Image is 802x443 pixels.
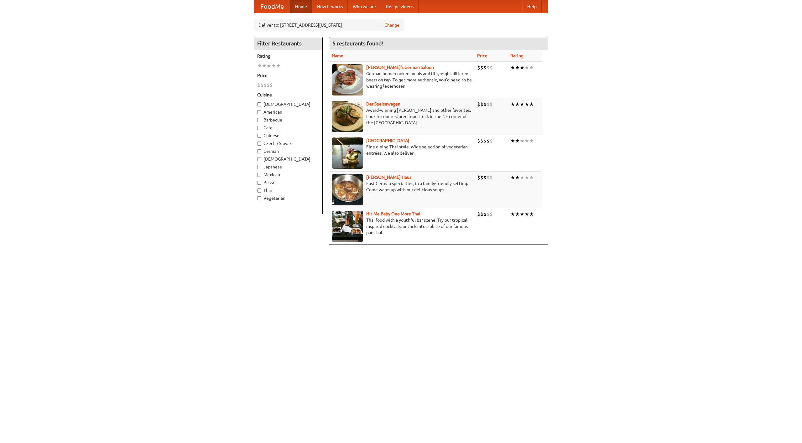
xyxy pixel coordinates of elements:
label: Japanese [257,164,319,170]
li: ★ [529,64,534,71]
input: Japanese [257,165,261,169]
a: [PERSON_NAME]'s German Saloon [366,65,434,70]
label: American [257,109,319,115]
li: $ [480,64,483,71]
li: $ [477,174,480,181]
li: ★ [515,101,520,108]
li: ★ [515,137,520,144]
img: satay.jpg [332,137,363,169]
li: ★ [520,137,524,144]
li: $ [483,174,487,181]
li: ★ [510,64,515,71]
a: Price [477,53,487,58]
input: Cafe [257,126,261,130]
p: East German specialties, in a family-friendly setting. Come warm up with our delicious soups. [332,180,472,193]
li: $ [477,211,480,218]
input: Thai [257,188,261,193]
li: ★ [510,101,515,108]
label: Cafe [257,125,319,131]
a: Change [384,22,399,28]
li: ★ [515,174,520,181]
li: ★ [515,211,520,218]
li: $ [257,82,260,89]
a: Home [290,0,312,13]
label: Pizza [257,179,319,186]
li: ★ [529,211,534,218]
li: ★ [520,211,524,218]
a: Help [522,0,542,13]
input: [DEMOGRAPHIC_DATA] [257,157,261,161]
input: Chinese [257,134,261,138]
a: Who we are [348,0,381,13]
li: $ [480,137,483,144]
img: babythai.jpg [332,211,363,242]
li: $ [260,82,263,89]
li: $ [487,137,490,144]
li: $ [483,137,487,144]
li: ★ [524,64,529,71]
li: $ [483,64,487,71]
li: ★ [510,137,515,144]
p: German home-cooked meals and fifty-eight different beers on tap. To get more authentic, you'd nee... [332,70,472,89]
a: How it works [312,0,348,13]
li: ★ [524,101,529,108]
li: $ [483,101,487,108]
li: ★ [529,137,534,144]
li: $ [480,211,483,218]
ng-pluralize: 5 restaurants found! [332,40,383,46]
li: ★ [271,62,276,69]
input: Barbecue [257,118,261,122]
li: $ [477,101,480,108]
li: ★ [529,101,534,108]
a: [GEOGRAPHIC_DATA] [366,138,409,143]
a: Hit Me Baby One More Thai [366,211,420,216]
li: ★ [520,174,524,181]
h4: Filter Restaurants [254,37,322,50]
li: $ [270,82,273,89]
img: speisewagen.jpg [332,101,363,132]
label: Mexican [257,172,319,178]
li: $ [490,64,493,71]
h5: Rating [257,53,319,59]
li: ★ [262,62,267,69]
h5: Cuisine [257,92,319,98]
li: ★ [276,62,281,69]
input: German [257,149,261,153]
li: ★ [529,174,534,181]
label: German [257,148,319,154]
input: Mexican [257,173,261,177]
li: $ [487,64,490,71]
li: $ [487,101,490,108]
label: [DEMOGRAPHIC_DATA] [257,101,319,107]
input: [DEMOGRAPHIC_DATA] [257,102,261,106]
a: Rating [510,53,523,58]
a: FoodMe [254,0,290,13]
li: $ [480,101,483,108]
li: $ [263,82,267,89]
li: ★ [257,62,262,69]
label: Barbecue [257,117,319,123]
a: Der Speisewagen [366,101,400,106]
li: $ [480,174,483,181]
li: ★ [520,101,524,108]
input: American [257,110,261,114]
p: Award-winning [PERSON_NAME] and other favorites. Look for our restored food truck in the NE corne... [332,107,472,126]
li: ★ [524,211,529,218]
input: Pizza [257,181,261,185]
img: kohlhaus.jpg [332,174,363,205]
li: ★ [510,174,515,181]
label: Czech / Slovak [257,140,319,147]
li: ★ [524,137,529,144]
label: Vegetarian [257,195,319,201]
div: Deliver to: [STREET_ADDRESS][US_STATE] [254,19,404,31]
li: $ [490,211,493,218]
a: Name [332,53,343,58]
li: $ [490,174,493,181]
label: Thai [257,187,319,193]
p: Fine dining Thai-style. Wide selection of vegetarian entrées. We also deliver. [332,144,472,156]
label: Chinese [257,132,319,139]
li: $ [490,137,493,144]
